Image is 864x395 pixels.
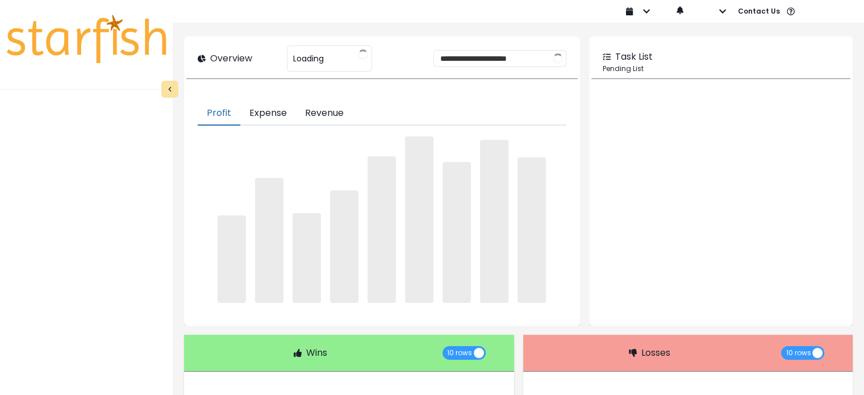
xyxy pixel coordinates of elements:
span: ‌ [480,140,508,303]
span: ‌ [255,178,283,303]
p: Pending List [603,64,839,74]
p: Overview [210,52,252,65]
span: ‌ [293,213,321,303]
p: Wins [306,346,327,360]
span: ‌ [368,156,396,303]
button: Expense [240,102,296,126]
span: 10 rows [447,346,472,360]
span: ‌ [330,190,358,303]
p: Losses [641,346,670,360]
span: 10 rows [786,346,811,360]
p: Task List [615,50,653,64]
button: Profit [198,102,240,126]
span: ‌ [517,157,546,303]
span: ‌ [218,215,246,303]
button: Revenue [296,102,353,126]
span: ‌ [443,162,471,303]
span: Loading [293,47,324,70]
span: ‌ [405,136,433,303]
